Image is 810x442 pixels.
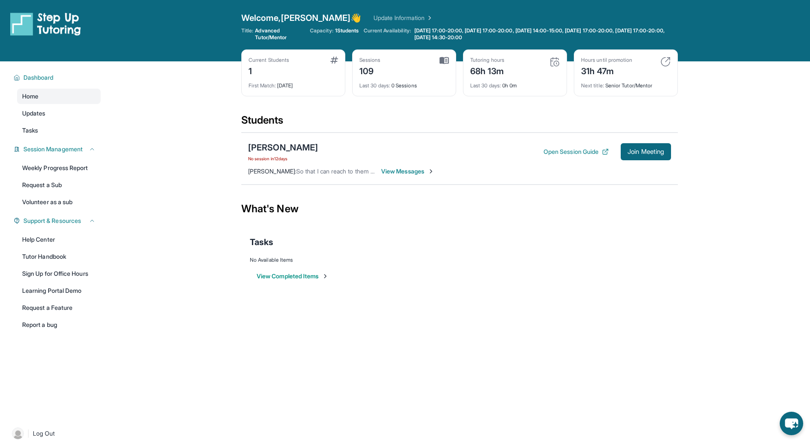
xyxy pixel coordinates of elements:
[660,57,671,67] img: card
[22,92,38,101] span: Home
[544,147,609,156] button: Open Session Guide
[425,14,433,22] img: Chevron Right
[413,27,678,41] a: [DATE] 17:00-20:00, [DATE] 17:00-20:00, [DATE] 14:00-15:00, [DATE] 17:00-20:00, [DATE] 17:00-20:0...
[364,27,411,41] span: Current Availability:
[359,82,390,89] span: Last 30 days :
[17,232,101,247] a: Help Center
[581,64,632,77] div: 31h 47m
[330,57,338,64] img: card
[414,27,676,41] span: [DATE] 17:00-20:00, [DATE] 17:00-20:00, [DATE] 14:00-15:00, [DATE] 17:00-20:00, [DATE] 17:00-20:0...
[241,27,253,41] span: Title:
[780,412,803,435] button: chat-button
[359,57,381,64] div: Sessions
[248,142,318,153] div: [PERSON_NAME]
[250,236,273,248] span: Tasks
[33,429,55,438] span: Log Out
[440,57,449,64] img: card
[248,155,318,162] span: No session in 12 days
[20,217,95,225] button: Support & Resources
[17,106,101,121] a: Updates
[249,77,338,89] div: [DATE]
[23,145,83,153] span: Session Management
[17,266,101,281] a: Sign Up for Office Hours
[359,77,449,89] div: 0 Sessions
[310,27,333,34] span: Capacity:
[17,194,101,210] a: Volunteer as a sub
[20,145,95,153] button: Session Management
[628,149,664,154] span: Join Meeting
[12,428,24,439] img: user-img
[470,82,501,89] span: Last 30 days :
[550,57,560,67] img: card
[17,160,101,176] a: Weekly Progress Report
[17,177,101,193] a: Request a Sub
[10,12,81,36] img: logo
[470,77,560,89] div: 0h 0m
[27,428,29,439] span: |
[241,113,678,132] div: Students
[359,64,381,77] div: 109
[255,27,305,41] span: Advanced Tutor/Mentor
[249,82,276,89] span: First Match :
[250,257,669,263] div: No Available Items
[428,168,434,175] img: Chevron-Right
[470,64,504,77] div: 68h 13m
[17,249,101,264] a: Tutor Handbook
[22,126,38,135] span: Tasks
[17,123,101,138] a: Tasks
[381,167,434,176] span: View Messages
[581,57,632,64] div: Hours until promotion
[17,283,101,298] a: Learning Portal Demo
[581,82,604,89] span: Next title :
[335,27,359,34] span: 1 Students
[257,272,329,280] button: View Completed Items
[621,143,671,160] button: Join Meeting
[241,190,678,228] div: What's New
[249,57,289,64] div: Current Students
[581,77,671,89] div: Senior Tutor/Mentor
[17,89,101,104] a: Home
[17,317,101,332] a: Report a bug
[23,73,54,82] span: Dashboard
[23,217,81,225] span: Support & Resources
[470,57,504,64] div: Tutoring hours
[296,168,405,175] span: So that I can reach to them & coordinate
[248,168,296,175] span: [PERSON_NAME] :
[17,300,101,315] a: Request a Feature
[241,12,362,24] span: Welcome, [PERSON_NAME] 👋
[22,109,46,118] span: Updates
[20,73,95,82] button: Dashboard
[373,14,433,22] a: Update Information
[249,64,289,77] div: 1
